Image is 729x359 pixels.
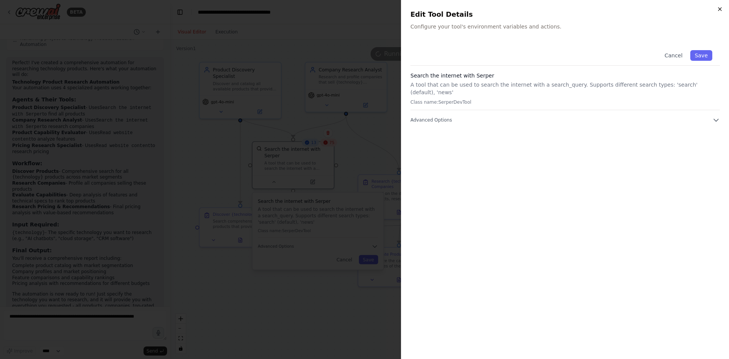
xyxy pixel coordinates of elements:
[410,72,720,79] h3: Search the internet with Serper
[660,50,687,61] button: Cancel
[690,50,712,61] button: Save
[410,81,720,96] p: A tool that can be used to search the internet with a search_query. Supports different search typ...
[410,9,720,20] h2: Edit Tool Details
[410,117,452,123] span: Advanced Options
[410,99,720,105] p: Class name: SerperDevTool
[410,116,720,124] button: Advanced Options
[410,23,720,30] p: Configure your tool's environment variables and actions.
